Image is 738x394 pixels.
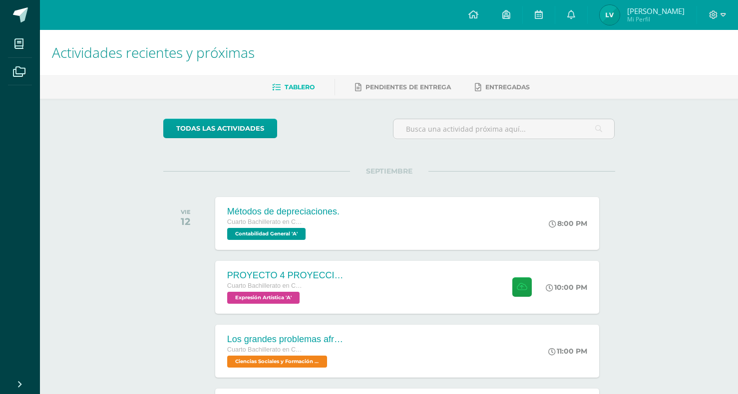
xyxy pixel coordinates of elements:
[181,208,191,215] div: VIE
[227,282,302,289] span: Cuarto Bachillerato en CCLL con Orientación en Computación
[548,347,587,356] div: 11:00 PM
[546,283,587,292] div: 10:00 PM
[181,215,191,227] div: 12
[227,346,302,353] span: Cuarto Bachillerato en CCLL con Orientación en Computación
[227,206,340,217] div: Métodos de depreciaciones.
[163,119,277,138] a: todas las Actividades
[52,43,255,62] span: Actividades recientes y próximas
[549,219,587,228] div: 8:00 PM
[227,270,347,281] div: PROYECTO 4 PROYECCION 2
[627,6,685,16] span: [PERSON_NAME]
[227,334,347,345] div: Los grandes problemas afrontados
[285,83,315,91] span: Tablero
[393,119,615,139] input: Busca una actividad próxima aquí...
[366,83,451,91] span: Pendientes de entrega
[227,228,306,240] span: Contabilidad General 'A'
[227,292,300,304] span: Expresión Artística 'A'
[350,167,428,176] span: SEPTIEMBRE
[627,15,685,23] span: Mi Perfil
[600,5,620,25] img: e5efa45f6fc428ab389feff8686ae542.png
[227,356,327,368] span: Ciencias Sociales y Formación Ciudadana 'A'
[227,218,302,225] span: Cuarto Bachillerato en CCLL con Orientación en Computación
[475,79,530,95] a: Entregadas
[485,83,530,91] span: Entregadas
[355,79,451,95] a: Pendientes de entrega
[272,79,315,95] a: Tablero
